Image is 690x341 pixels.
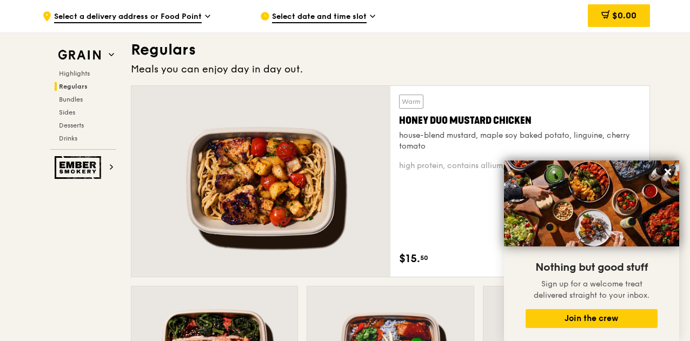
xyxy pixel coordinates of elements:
[59,135,77,142] span: Drinks
[659,163,676,180] button: Close
[59,70,90,77] span: Highlights
[399,130,641,152] div: house-blend mustard, maple soy baked potato, linguine, cherry tomato
[59,96,83,103] span: Bundles
[420,253,428,262] span: 50
[55,45,104,65] img: Grain web logo
[504,161,679,246] img: DSC07876-Edit02-Large.jpeg
[55,156,104,179] img: Ember Smokery web logo
[399,251,420,267] span: $15.
[399,95,423,109] div: Warm
[534,279,649,300] span: Sign up for a welcome treat delivered straight to your inbox.
[54,11,202,23] span: Select a delivery address or Food Point
[399,113,641,128] div: Honey Duo Mustard Chicken
[131,62,650,77] div: Meals you can enjoy day in day out.
[59,109,75,116] span: Sides
[272,11,367,23] span: Select date and time slot
[59,83,88,90] span: Regulars
[59,122,84,129] span: Desserts
[526,309,658,328] button: Join the crew
[131,40,650,59] h3: Regulars
[612,10,636,21] span: $0.00
[399,161,641,171] div: high protein, contains allium, soy, wheat
[535,261,648,274] span: Nothing but good stuff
